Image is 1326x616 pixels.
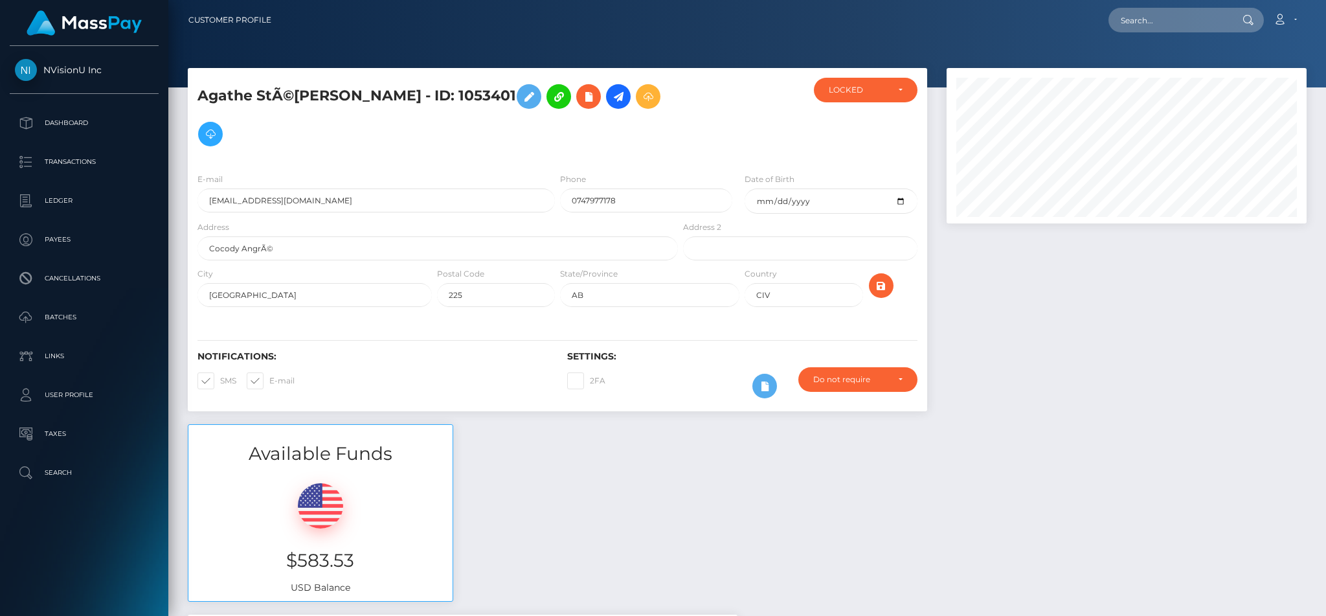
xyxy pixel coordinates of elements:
[10,107,159,139] a: Dashboard
[606,84,631,109] a: Initiate Payout
[813,374,888,385] div: Do not require
[188,6,271,34] a: Customer Profile
[560,174,586,185] label: Phone
[298,483,343,529] img: USD.png
[10,379,159,411] a: User Profile
[829,85,888,95] div: LOCKED
[15,347,153,366] p: Links
[15,385,153,405] p: User Profile
[10,146,159,178] a: Transactions
[15,269,153,288] p: Cancellations
[197,351,548,362] h6: Notifications:
[10,457,159,489] a: Search
[188,441,453,466] h3: Available Funds
[197,78,671,153] h5: Agathe StÃ©[PERSON_NAME] - ID: 1053401
[197,222,229,233] label: Address
[10,340,159,372] a: Links
[197,372,236,389] label: SMS
[15,59,37,81] img: NVisionU Inc
[560,268,618,280] label: State/Province
[15,463,153,483] p: Search
[247,372,295,389] label: E-mail
[10,223,159,256] a: Payees
[197,174,223,185] label: E-mail
[798,367,917,392] button: Do not require
[10,262,159,295] a: Cancellations
[567,372,605,389] label: 2FA
[683,222,721,233] label: Address 2
[15,152,153,172] p: Transactions
[188,467,453,601] div: USD Balance
[27,10,142,36] img: MassPay Logo
[10,185,159,217] a: Ledger
[10,64,159,76] span: NVisionU Inc
[197,268,213,280] label: City
[745,174,794,185] label: Date of Birth
[15,113,153,133] p: Dashboard
[198,548,443,573] h3: $583.53
[15,230,153,249] p: Payees
[15,308,153,327] p: Batches
[567,351,917,362] h6: Settings:
[15,191,153,211] p: Ledger
[814,78,917,102] button: LOCKED
[10,301,159,334] a: Batches
[1108,8,1230,32] input: Search...
[10,418,159,450] a: Taxes
[15,424,153,444] p: Taxes
[437,268,484,280] label: Postal Code
[745,268,777,280] label: Country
